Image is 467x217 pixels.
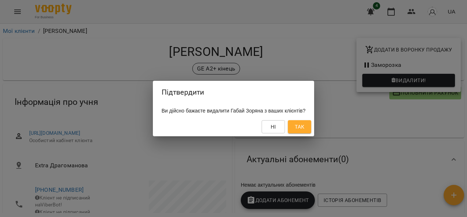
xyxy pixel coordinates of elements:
button: Так [288,120,311,133]
span: Ні [271,122,276,131]
button: Ні [262,120,285,133]
h2: Підтвердити [162,87,306,98]
span: Так [295,122,304,131]
div: Ви дійсно бажаєте видалити Габай Зоряна з ваших клієнтів? [153,104,314,117]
